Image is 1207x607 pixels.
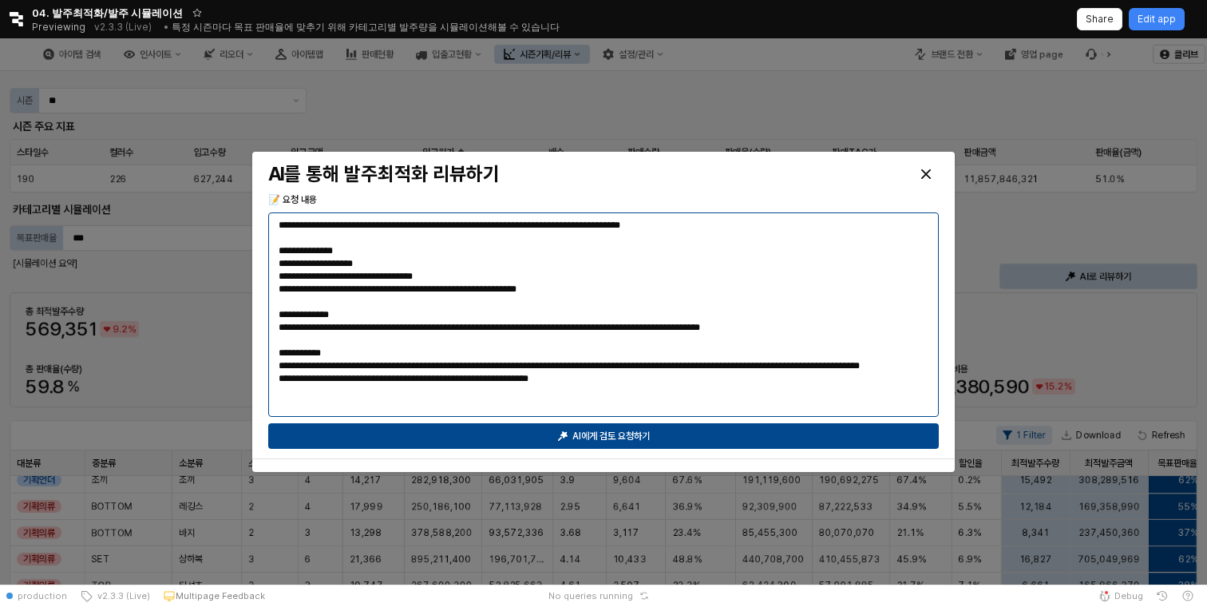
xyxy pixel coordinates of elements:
p: AI에게 검토 요청하기 [572,430,650,442]
span: • [164,21,169,33]
span: 04. 발주최적화/발주 시뮬레이션 [32,5,183,21]
button: v2.3.3 (Live) [73,585,156,607]
p: Multipage Feedback [176,589,265,602]
span: 특정 시즌마다 목표 판매율에 맞추기 위해 카테고리별 발주량을 시뮬레이션해볼 수 있습니다 [172,21,560,33]
button: Multipage Feedback [156,585,271,607]
button: Edit app [1129,8,1185,30]
h3: AI를 통해 발주최적화 리뷰하기 [268,162,768,184]
span: Debug [1114,589,1143,602]
div: Previewing v2.3.3 (Live) [32,16,160,38]
button: Releases and History [85,16,160,38]
span: v2.3.3 (Live) [93,589,150,602]
span: No queries running [548,589,633,602]
button: Add app to favorites [189,5,205,21]
button: AI에게 검토 요청하기 [268,423,939,449]
span: Previewing [32,19,85,35]
button: Help [1175,585,1201,607]
button: Debug [1092,585,1150,607]
button: History [1150,585,1175,607]
span: 📝 요청 내용 [268,194,317,205]
button: Close [913,161,939,187]
p: Edit app [1138,13,1176,26]
p: v2.3.3 (Live) [94,21,152,34]
button: Share app [1077,8,1122,30]
button: Reset app state [636,591,652,601]
span: production [18,589,67,602]
p: Share [1086,13,1114,26]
